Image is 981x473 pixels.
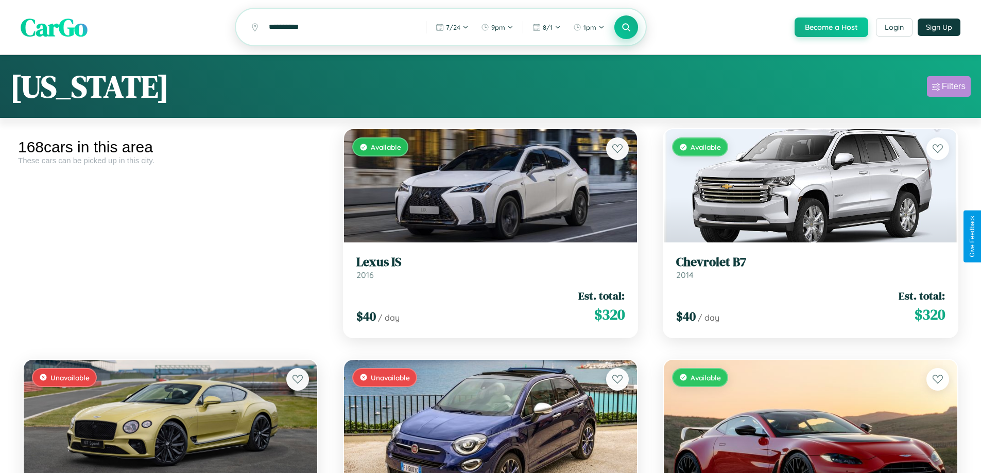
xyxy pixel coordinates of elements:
[476,19,519,36] button: 9pm
[676,308,696,325] span: $ 40
[527,19,566,36] button: 8/1
[356,270,374,280] span: 2016
[18,138,323,156] div: 168 cars in this area
[927,76,971,97] button: Filters
[378,312,400,323] span: / day
[371,143,401,151] span: Available
[676,255,945,270] h3: Chevrolet B7
[431,19,474,36] button: 7/24
[50,373,90,382] span: Unavailable
[10,65,169,108] h1: [US_STATE]
[915,304,945,325] span: $ 320
[691,143,721,151] span: Available
[942,81,966,92] div: Filters
[795,17,868,37] button: Become a Host
[371,373,410,382] span: Unavailable
[568,19,610,36] button: 1pm
[491,23,505,31] span: 9pm
[446,23,460,31] span: 7 / 24
[899,288,945,303] span: Est. total:
[676,255,945,280] a: Chevrolet B72014
[594,304,625,325] span: $ 320
[583,23,596,31] span: 1pm
[18,156,323,165] div: These cars can be picked up in this city.
[691,373,721,382] span: Available
[356,255,625,270] h3: Lexus IS
[356,308,376,325] span: $ 40
[21,10,88,44] span: CarGo
[698,312,719,323] span: / day
[676,270,694,280] span: 2014
[543,23,553,31] span: 8 / 1
[356,255,625,280] a: Lexus IS2016
[969,216,976,257] div: Give Feedback
[918,19,960,36] button: Sign Up
[578,288,625,303] span: Est. total:
[876,18,913,37] button: Login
